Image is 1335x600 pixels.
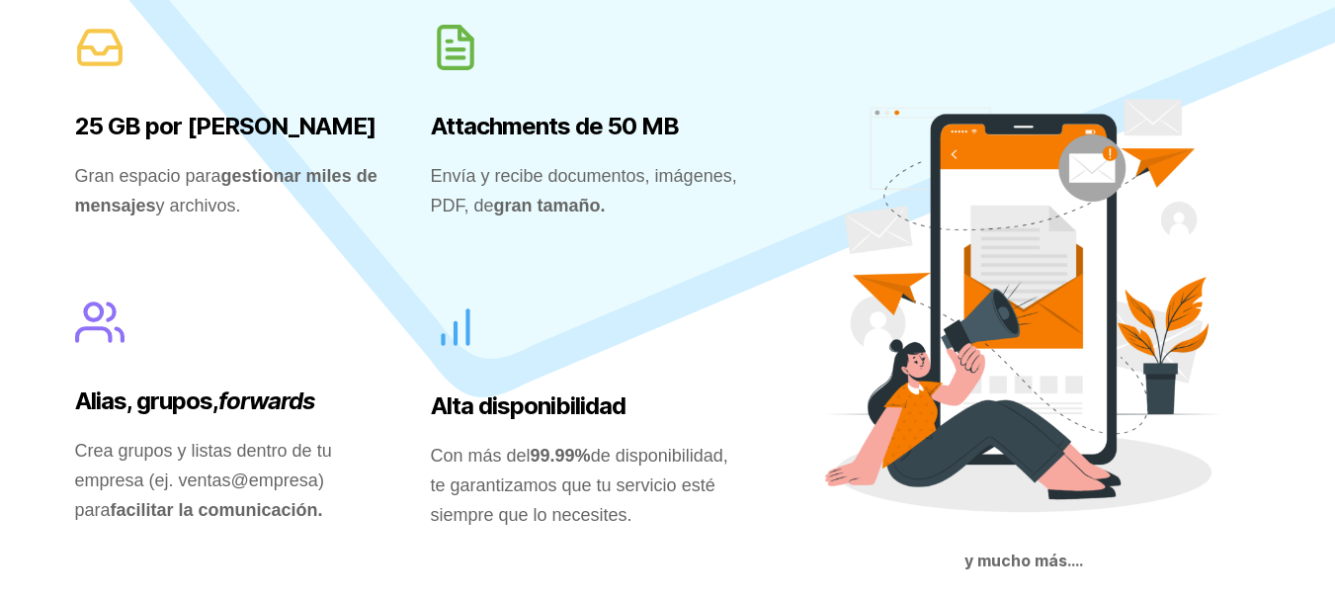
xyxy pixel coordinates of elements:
[218,386,314,415] em: forwards
[75,436,389,525] p: Crea grupos y listas dentro de tu empresa (ej. ventas@empresa) para
[431,391,745,421] h5: Alta disponibilidad
[75,161,389,220] p: Gran espacio para y archivos.
[431,161,745,220] p: Envía y recibe documentos, imágenes, PDF, de
[494,196,606,215] strong: gran tamaño.
[964,551,1083,570] strong: y mucho más….
[531,446,591,466] strong: 99.99%
[431,441,745,530] p: Con más del de disponibilidad, te garantizamos que tu servicio esté siempre que lo necesites.
[75,166,377,215] strong: gestionar miles de mensajes
[75,112,389,141] h5: 25 GB por [PERSON_NAME]
[111,500,323,520] strong: facilitar la comunicación.
[431,112,745,141] h5: Attachments de 50 MB
[75,386,389,416] h5: Alias, grupos,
